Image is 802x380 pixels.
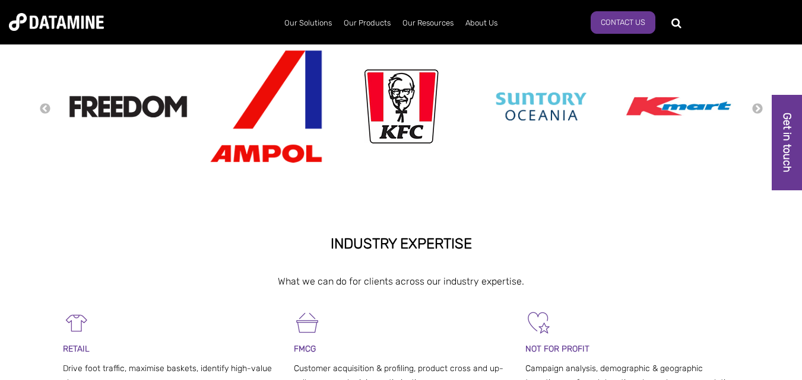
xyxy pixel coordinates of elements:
span: What we can do for clients across our industry expertise. [278,276,524,287]
img: Suntory Oceania [482,73,601,140]
a: Get in touch [772,95,802,190]
span: RETAIL [63,344,90,354]
img: Datamine [9,13,104,31]
button: Previous [39,103,51,116]
img: Not For Profit [525,309,552,336]
span: NOT FOR PROFIT [525,344,589,354]
img: kfc [364,66,439,146]
img: FMCG [294,309,321,336]
strong: INDUSTRY EXPERTISE [331,235,472,252]
a: Our Resources [397,8,459,39]
img: Kmart logo [620,71,738,142]
a: Contact us [591,11,655,34]
img: Retail-1 [63,309,90,336]
img: Freedom logo [69,95,188,117]
a: Our Solutions [278,8,338,39]
a: Our Products [338,8,397,39]
a: About Us [459,8,503,39]
span: FMCG [294,344,316,354]
button: Next [752,103,763,116]
img: ampol-Jun-19-2025-04-02-43-2823-AM [207,50,325,163]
